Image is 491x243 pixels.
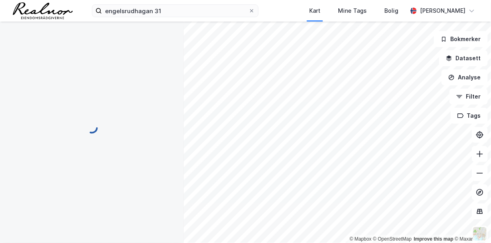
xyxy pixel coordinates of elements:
[309,6,320,16] div: Kart
[451,108,488,124] button: Tags
[13,2,73,19] img: realnor-logo.934646d98de889bb5806.png
[384,6,398,16] div: Bolig
[373,236,412,242] a: OpenStreetMap
[449,89,488,105] button: Filter
[451,205,491,243] iframe: Chat Widget
[439,50,488,66] button: Datasett
[420,6,465,16] div: [PERSON_NAME]
[414,236,453,242] a: Improve this map
[102,5,248,17] input: Søk på adresse, matrikkel, gårdeiere, leietakere eller personer
[434,31,488,47] button: Bokmerker
[451,205,491,243] div: Kontrollprogram for chat
[350,236,372,242] a: Mapbox
[85,121,98,134] img: spinner.a6d8c91a73a9ac5275cf975e30b51cfb.svg
[338,6,367,16] div: Mine Tags
[441,69,488,85] button: Analyse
